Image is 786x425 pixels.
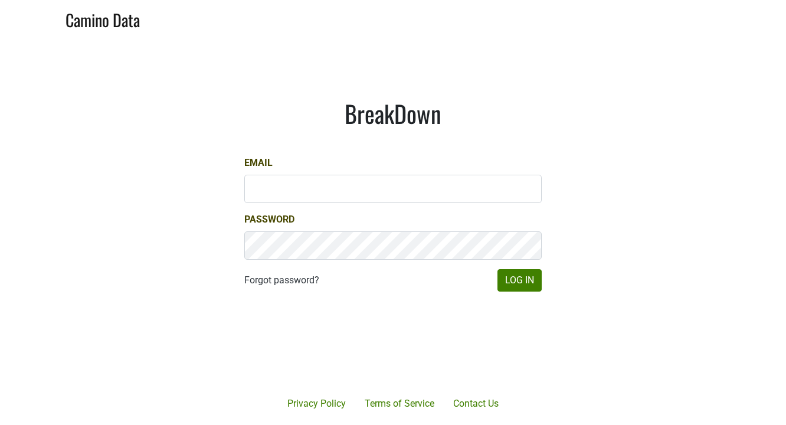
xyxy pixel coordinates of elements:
a: Terms of Service [355,392,444,416]
h1: BreakDown [244,99,542,127]
a: Contact Us [444,392,508,416]
a: Forgot password? [244,273,319,287]
label: Password [244,212,294,227]
a: Privacy Policy [278,392,355,416]
a: Camino Data [65,5,140,32]
button: Log In [497,269,542,292]
label: Email [244,156,273,170]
